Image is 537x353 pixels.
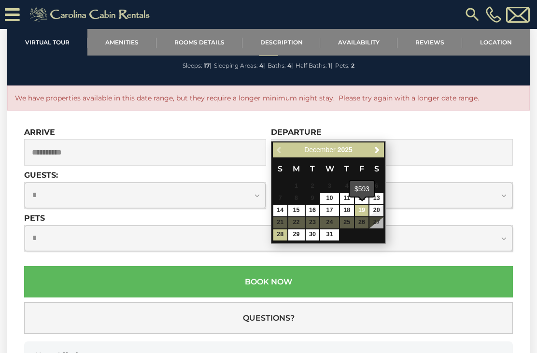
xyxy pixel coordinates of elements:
[296,62,327,69] span: Half Baths:
[320,181,339,192] span: 3
[374,164,379,173] span: Saturday
[278,164,283,173] span: Sunday
[24,302,513,334] button: Questions?
[397,29,462,56] a: Reviews
[288,193,305,204] span: 8
[273,229,287,240] a: 28
[183,62,202,69] span: Sleeps:
[340,181,354,192] span: 4
[325,164,334,173] span: Wednesday
[296,59,333,72] li: |
[293,164,300,173] span: Monday
[355,193,369,204] a: 12
[369,193,383,204] a: 13
[462,29,530,56] a: Location
[359,164,364,173] span: Friday
[24,213,45,223] label: Pets
[306,181,320,192] span: 2
[344,164,349,173] span: Thursday
[369,205,383,216] a: 20
[306,229,320,240] a: 30
[288,229,305,240] a: 29
[87,29,156,56] a: Amenities
[287,62,291,69] strong: 4
[335,62,350,69] span: Pets:
[214,59,265,72] li: |
[24,127,55,137] label: Arrive
[373,146,381,154] span: Next
[328,62,331,69] strong: 1
[288,205,305,216] a: 15
[320,29,397,56] a: Availability
[273,193,287,204] span: 7
[310,164,315,173] span: Tuesday
[273,205,287,216] a: 14
[371,144,383,156] a: Next
[25,5,158,24] img: Khaki-logo.png
[369,181,383,192] span: 6
[483,6,504,23] a: [PHONE_NUMBER]
[338,146,353,154] span: 2025
[242,29,321,56] a: Description
[340,193,354,204] a: 11
[288,181,305,192] span: 1
[7,29,87,56] a: Virtual Tour
[340,205,354,216] a: 18
[183,59,212,72] li: |
[271,127,322,137] label: Departure
[204,62,210,69] strong: 17
[268,62,286,69] span: Baths:
[15,93,522,103] p: We have properties available in this date range, but they require a longer minimum night stay. Pl...
[464,6,481,23] img: search-regular.svg
[156,29,242,56] a: Rooms Details
[24,266,513,297] button: Book Now
[351,62,354,69] strong: 2
[320,193,339,204] a: 10
[320,229,339,240] a: 31
[320,205,339,216] a: 17
[304,146,336,154] span: December
[24,170,58,180] label: Guests:
[350,181,374,197] div: $593
[259,62,263,69] strong: 4
[355,205,369,216] a: 19
[214,62,258,69] span: Sleeping Areas:
[306,205,320,216] a: 16
[268,59,293,72] li: |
